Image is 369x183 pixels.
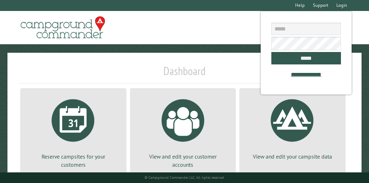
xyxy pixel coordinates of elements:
[29,153,118,168] p: Reserve campsites for your customers
[248,153,337,160] p: View and edit your campsite data
[29,94,118,168] a: Reserve campsites for your customers
[139,94,228,168] a: View and edit your customer accounts
[139,153,228,168] p: View and edit your customer accounts
[248,94,337,160] a: View and edit your campsite data
[18,14,107,41] img: Campground Commander
[145,175,225,180] small: © Campground Commander LLC. All rights reserved.
[18,64,351,84] h1: Dashboard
